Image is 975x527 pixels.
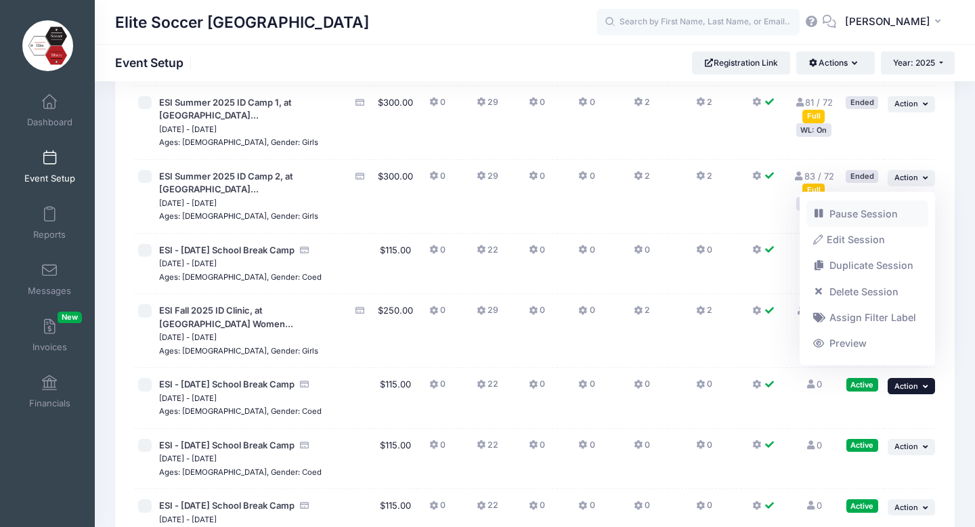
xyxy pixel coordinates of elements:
[58,312,82,323] span: New
[794,97,833,121] a: 81 / 72 Full
[477,244,498,263] button: 22
[806,226,929,252] a: Edit Session
[793,171,833,195] a: 83 / 72 Full
[429,244,446,263] button: 0
[374,160,417,234] td: $300.00
[802,110,825,123] div: Full
[159,333,217,342] small: [DATE] - [DATE]
[888,499,935,515] button: Action
[374,86,417,160] td: $300.00
[159,346,318,356] small: Ages: [DEMOGRAPHIC_DATA], Gender: Girls
[529,170,545,190] button: 0
[24,173,75,184] span: Event Setup
[634,439,650,459] button: 0
[477,170,498,190] button: 29
[477,378,498,398] button: 22
[355,98,366,107] i: Accepting Credit Card Payments
[894,173,918,182] span: Action
[805,379,821,389] a: 0
[299,380,310,389] i: Accepting Credit Card Payments
[796,305,831,316] a: 2 / 40
[805,500,821,511] a: 0
[28,285,71,297] span: Messages
[796,123,831,136] div: WL: On
[477,96,498,116] button: 29
[696,439,712,459] button: 0
[159,259,217,268] small: [DATE] - [DATE]
[529,499,545,519] button: 0
[299,441,310,450] i: Accepting Credit Card Payments
[894,503,918,512] span: Action
[374,294,417,368] td: $250.00
[578,170,594,190] button: 0
[806,278,929,304] a: Delete Session
[159,379,295,389] span: ESI - [DATE] School Break Camp
[634,96,650,116] button: 2
[578,244,594,263] button: 0
[159,305,293,329] span: ESI Fall 2025 ID Clinic, at [GEOGRAPHIC_DATA] Women...
[18,87,82,134] a: Dashboard
[374,234,417,295] td: $115.00
[888,378,935,394] button: Action
[894,442,918,451] span: Action
[429,304,446,324] button: 0
[578,96,594,116] button: 0
[18,143,82,190] a: Event Setup
[806,304,929,330] a: Assign Filter Label
[634,499,650,519] button: 0
[806,253,929,278] a: Duplicate Session
[159,245,295,255] span: ESI - [DATE] School Break Camp
[845,14,930,29] span: [PERSON_NAME]
[529,439,545,459] button: 0
[159,500,295,511] span: ESI - [DATE] School Break Camp
[159,171,293,195] span: ESI Summer 2025 ID Camp 2, at [GEOGRAPHIC_DATA]...
[696,304,712,324] button: 2
[355,306,366,315] i: Accepting Credit Card Payments
[894,381,918,391] span: Action
[696,378,712,398] button: 0
[159,272,322,282] small: Ages: [DEMOGRAPHIC_DATA], Gender: Coed
[159,125,217,134] small: [DATE] - [DATE]
[846,378,878,391] div: Active
[159,440,295,450] span: ESI - [DATE] School Break Camp
[692,51,790,75] a: Registration Link
[159,138,318,147] small: Ages: [DEMOGRAPHIC_DATA], Gender: Girls
[429,439,446,459] button: 0
[374,368,417,429] td: $115.00
[477,499,498,519] button: 22
[634,244,650,263] button: 0
[846,439,878,452] div: Active
[888,439,935,455] button: Action
[634,170,650,190] button: 2
[18,368,82,415] a: Financials
[159,198,217,208] small: [DATE] - [DATE]
[802,184,825,196] div: Full
[696,499,712,519] button: 0
[846,170,878,183] div: Ended
[846,499,878,512] div: Active
[429,170,446,190] button: 0
[806,201,929,226] a: Pause Session
[796,51,874,75] button: Actions
[429,499,446,519] button: 0
[806,331,929,356] a: Preview
[18,199,82,247] a: Reports
[18,255,82,303] a: Messages
[893,58,935,68] span: Year: 2025
[696,244,712,263] button: 0
[846,96,878,109] div: Ended
[529,244,545,263] button: 0
[355,172,366,181] i: Accepting Credit Card Payments
[477,439,498,459] button: 22
[529,96,545,116] button: 0
[115,56,195,70] h1: Event Setup
[159,406,322,416] small: Ages: [DEMOGRAPHIC_DATA], Gender: Coed
[29,398,70,409] span: Financials
[477,304,498,324] button: 29
[696,96,712,116] button: 2
[888,170,935,186] button: Action
[578,439,594,459] button: 0
[634,378,650,398] button: 0
[529,378,545,398] button: 0
[22,20,73,71] img: Elite Soccer Ithaca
